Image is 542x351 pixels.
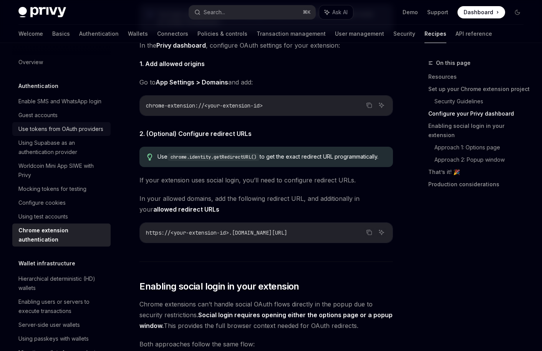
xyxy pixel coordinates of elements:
[12,136,111,159] a: Using Supabase as an authentication provider
[12,94,111,108] a: Enable SMS and WhatsApp login
[18,124,103,134] div: Use tokens from OAuth providers
[428,108,530,120] a: Configure your Privy dashboard
[335,25,384,43] a: User management
[436,58,471,68] span: On this page
[12,196,111,210] a: Configure cookies
[157,153,385,161] div: Use to get the exact redirect URL programmatically.
[12,295,111,318] a: Enabling users or servers to execute transactions
[157,25,188,43] a: Connectors
[403,8,418,16] a: Demo
[156,78,228,86] strong: App Settings > Domains
[12,108,111,122] a: Guest accounts
[18,111,58,120] div: Guest accounts
[139,339,393,349] span: Both approaches follow the same flow:
[18,25,43,43] a: Welcome
[147,154,152,161] svg: Tip
[12,332,111,346] a: Using passkeys with wallets
[18,184,86,194] div: Mocking tokens for testing
[18,334,89,343] div: Using passkeys with wallets
[12,272,111,295] a: Hierarchical deterministic (HD) wallets
[12,224,111,247] a: Chrome extension authentication
[376,100,386,110] button: Ask AI
[393,25,415,43] a: Security
[139,77,393,88] span: Go to and add:
[428,166,530,178] a: That’s it! 🎉
[139,60,205,68] strong: 1. Add allowed origins
[18,226,106,244] div: Chrome extension authentication
[156,41,206,50] a: Privy dashboard
[18,97,101,106] div: Enable SMS and WhatsApp login
[18,274,106,293] div: Hierarchical deterministic (HD) wallets
[167,153,260,161] code: chrome.identity.getRedirectURL()
[139,40,393,51] span: In the , configure OAuth settings for your extension:
[79,25,119,43] a: Authentication
[456,25,492,43] a: API reference
[139,130,252,137] strong: 2. (Optional) Configure redirect URLs
[18,320,80,329] div: Server-side user wallets
[18,138,106,157] div: Using Supabase as an authentication provider
[12,318,111,332] a: Server-side user wallets
[146,229,287,236] span: https://<your-extension-id>.[DOMAIN_NAME][URL]
[428,120,530,141] a: Enabling social login in your extension
[204,8,225,17] div: Search...
[153,205,219,214] a: allowed redirect URLs
[18,259,75,268] h5: Wallet infrastructure
[18,81,58,91] h5: Authentication
[12,210,111,224] a: Using test accounts
[319,5,353,19] button: Ask AI
[427,8,448,16] a: Support
[12,122,111,136] a: Use tokens from OAuth providers
[197,25,247,43] a: Policies & controls
[139,193,393,215] span: In your allowed domains, add the following redirect URL, and additionally in your
[12,159,111,182] a: Worldcoin Mini App SIWE with Privy
[52,25,70,43] a: Basics
[332,8,348,16] span: Ask AI
[364,100,374,110] button: Copy the contents from the code block
[18,198,66,207] div: Configure cookies
[18,58,43,67] div: Overview
[18,7,66,18] img: dark logo
[18,297,106,316] div: Enabling users or servers to execute transactions
[12,182,111,196] a: Mocking tokens for testing
[146,102,263,109] span: chrome-extension://<your-extension-id>
[434,154,530,166] a: Approach 2: Popup window
[428,71,530,83] a: Resources
[428,178,530,190] a: Production considerations
[364,227,374,237] button: Copy the contents from the code block
[434,95,530,108] a: Security Guidelines
[12,55,111,69] a: Overview
[139,299,393,331] span: Chrome extensions can’t handle social OAuth flows directly in the popup due to security restricti...
[189,5,316,19] button: Search...⌘K
[428,83,530,95] a: Set up your Chrome extension project
[18,212,68,221] div: Using test accounts
[18,161,106,180] div: Worldcoin Mini App SIWE with Privy
[464,8,493,16] span: Dashboard
[257,25,326,43] a: Transaction management
[376,227,386,237] button: Ask AI
[511,6,524,18] button: Toggle dark mode
[424,25,446,43] a: Recipes
[434,141,530,154] a: Approach 1: Options page
[303,9,311,15] span: ⌘ K
[139,280,299,293] span: Enabling social login in your extension
[457,6,505,18] a: Dashboard
[139,311,393,329] strong: Social login requires opening either the options page or a popup window.
[139,175,393,185] span: If your extension uses social login, you’ll need to configure redirect URLs.
[128,25,148,43] a: Wallets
